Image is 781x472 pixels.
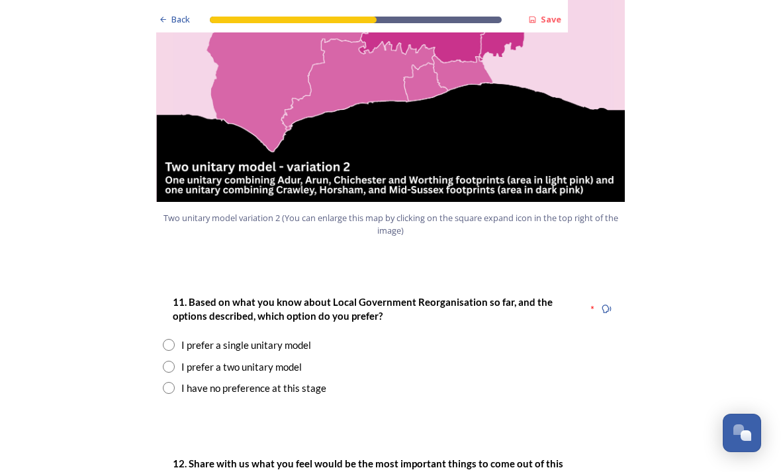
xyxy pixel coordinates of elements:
div: I have no preference at this stage [181,381,326,396]
span: Back [171,13,190,26]
div: I prefer a single unitary model [181,338,311,353]
button: Open Chat [723,414,761,452]
div: I prefer a two unitary model [181,359,302,375]
strong: 11. Based on what you know about Local Government Reorganisation so far, and the options describe... [173,296,555,322]
span: Two unitary model variation 2 (You can enlarge this map by clicking on the square expand icon in ... [162,212,619,237]
strong: Save [541,13,561,25]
